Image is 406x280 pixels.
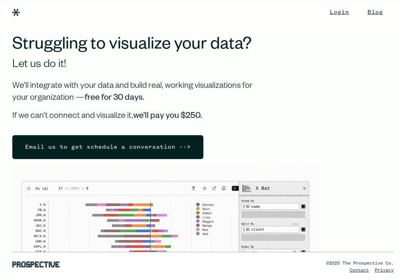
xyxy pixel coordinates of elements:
[326,260,394,267] div: ©2025 The Prospective Co.
[12,135,203,159] a: Email us to get schedule a conversation -->
[12,111,253,123] div: If we can’t connect and visualize it,
[12,37,314,56] h1: Struggling to visualize your data?
[85,94,144,103] strong: free for 30 days.
[375,268,394,273] a: Privacy
[133,112,202,121] strong: we’ll pay you $250.
[12,56,314,75] h1: Let us do it!
[350,268,369,273] a: Contact
[12,81,253,105] div: We’ll integrate with your data and build real, working visualizations for your organization —
[19,136,197,159] div: Email us to get schedule a conversation -->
